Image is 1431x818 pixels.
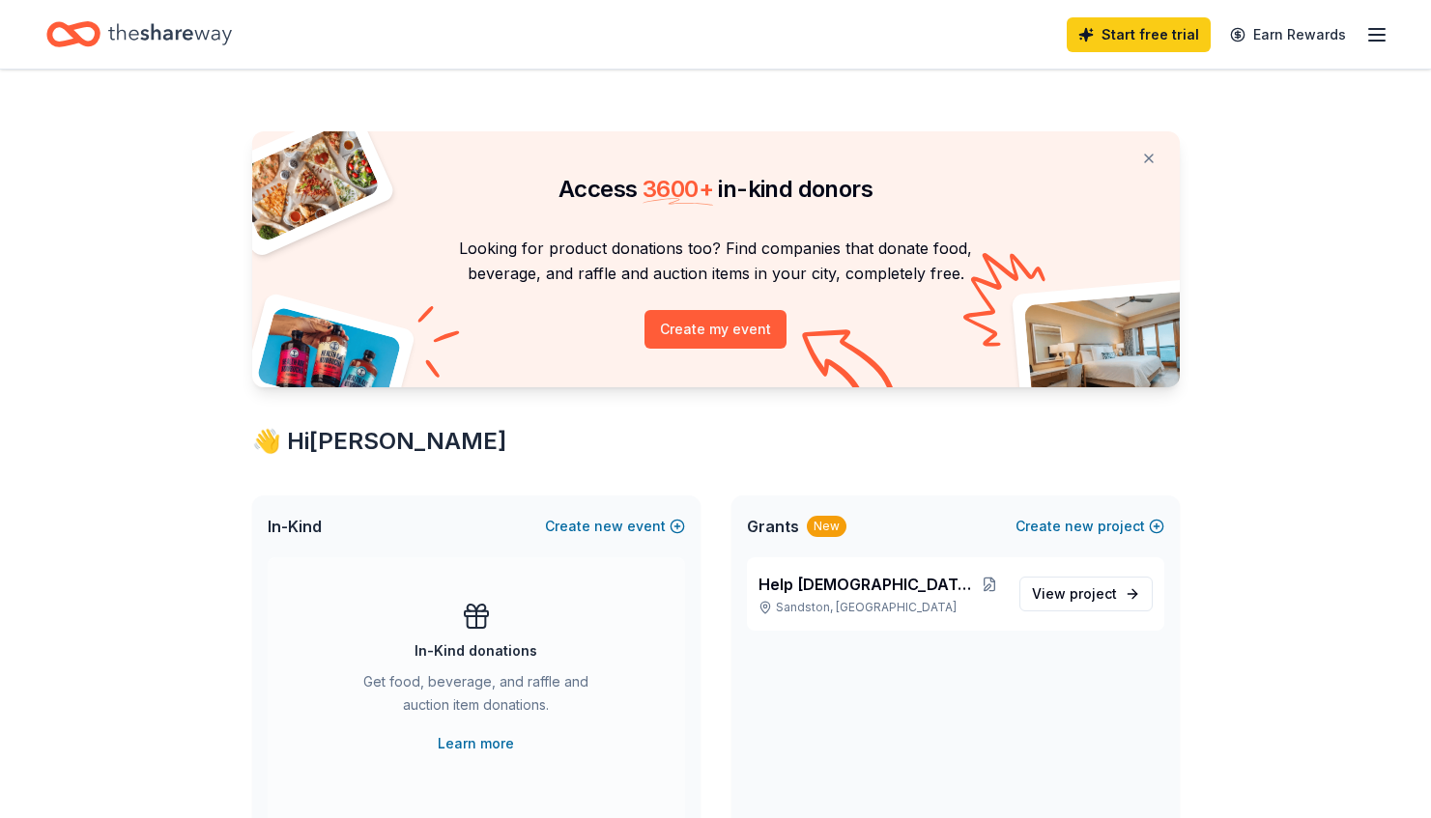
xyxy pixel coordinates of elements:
p: Sandston, [GEOGRAPHIC_DATA] [758,600,1004,615]
a: Home [46,12,232,57]
span: View [1032,582,1117,606]
span: 3600 + [643,175,713,203]
button: Createnewevent [545,515,685,538]
span: In-Kind [268,515,322,538]
img: Pizza [230,120,381,243]
div: New [807,516,846,537]
a: Learn more [438,732,514,755]
span: new [594,515,623,538]
img: Curvy arrow [802,329,899,402]
a: View project [1019,577,1153,611]
span: project [1070,585,1117,602]
div: In-Kind donations [415,639,537,663]
span: Grants [747,515,799,538]
span: Help [DEMOGRAPHIC_DATA] graduate [758,573,975,596]
button: Createnewproject [1016,515,1164,538]
div: Get food, beverage, and raffle and auction item donations. [345,670,608,724]
a: Start free trial [1067,17,1211,52]
span: new [1065,515,1094,538]
button: Create my event [644,310,787,349]
span: Access in-kind donors [558,175,873,203]
div: 👋 Hi [PERSON_NAME] [252,426,1180,457]
p: Looking for product donations too? Find companies that donate food, beverage, and raffle and auct... [275,236,1157,287]
a: Earn Rewards [1218,17,1358,52]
